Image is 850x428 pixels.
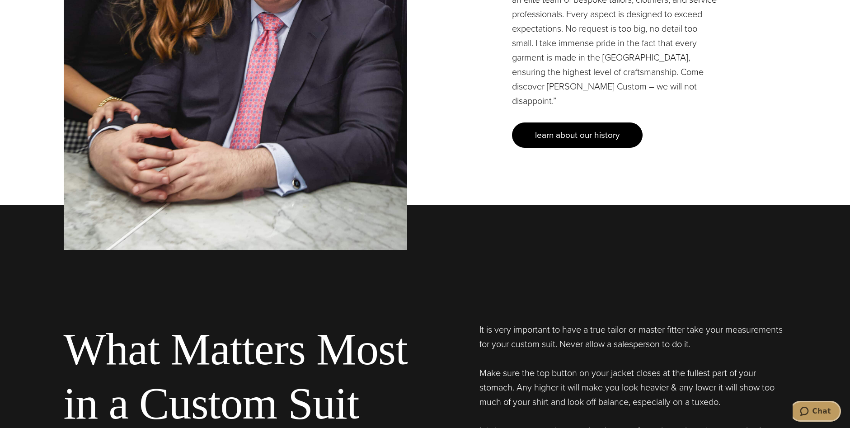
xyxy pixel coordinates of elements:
p: It is very important to have a true tailor or master fitter take your measurements for your custo... [479,322,787,351]
a: learn about our history [512,122,643,148]
iframe: Opens a widget where you can chat to one of our agents [793,401,841,423]
span: learn about our history [535,128,620,141]
p: Make sure the top button on your jacket closes at the fullest part of your stomach. Any higher it... [479,366,787,409]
